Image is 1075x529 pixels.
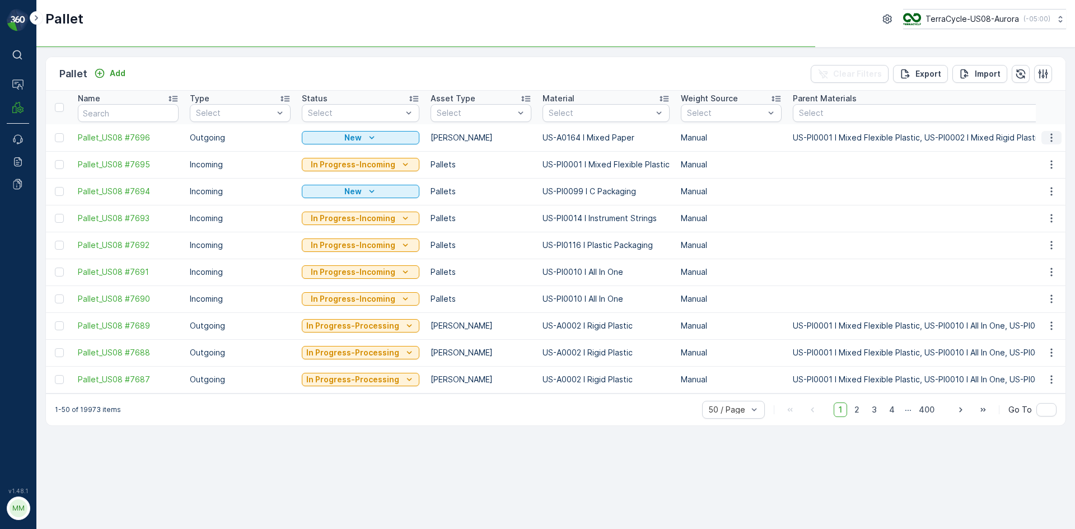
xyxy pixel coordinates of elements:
[110,68,125,79] p: Add
[306,320,399,331] p: In Progress-Processing
[184,205,296,232] td: Incoming
[55,348,64,357] div: Toggle Row Selected
[311,240,395,251] p: In Progress-Incoming
[675,366,787,393] td: Manual
[10,221,59,230] span: Net Weight :
[45,10,83,28] p: Pallet
[78,347,179,358] a: Pallet_US08 #7688
[425,259,537,285] td: Pallets
[537,178,675,205] td: US-PI0099 I C Packaging
[63,239,67,249] span: -
[425,124,537,151] td: [PERSON_NAME]
[675,205,787,232] td: Manual
[184,232,296,259] td: Incoming
[78,159,179,170] a: Pallet_US08 #7695
[302,93,328,104] p: Status
[78,132,179,143] a: Pallet_US08 #7696
[55,214,64,223] div: Toggle Row Selected
[55,405,121,414] p: 1-50 of 19973 items
[425,366,537,393] td: [PERSON_NAME]
[90,67,130,80] button: Add
[437,107,514,119] p: Select
[867,402,882,417] span: 3
[306,374,399,385] p: In Progress-Processing
[55,294,64,303] div: Toggle Row Selected
[952,65,1007,83] button: Import
[59,258,94,267] span: FD Pallet
[10,184,37,193] span: Name :
[675,151,787,178] td: Manual
[78,266,179,278] a: Pallet_US08 #7691
[7,488,29,494] span: v 1.48.1
[344,186,362,197] p: New
[425,151,537,178] td: Pallets
[811,65,889,83] button: Clear Filters
[849,402,864,417] span: 2
[425,178,537,205] td: Pallets
[10,276,48,285] span: Material :
[302,319,419,333] button: In Progress-Processing
[975,68,1001,79] p: Import
[425,205,537,232] td: Pallets
[78,374,179,385] span: Pallet_US08 #7687
[184,178,296,205] td: Incoming
[78,293,179,305] a: Pallet_US08 #7690
[59,66,87,82] p: Pallet
[537,232,675,259] td: US-PI0116 I Plastic Packaging
[78,93,100,104] p: Name
[302,346,419,359] button: In Progress-Processing
[78,186,179,197] a: Pallet_US08 #7694
[196,107,273,119] p: Select
[184,366,296,393] td: Outgoing
[66,202,69,212] span: -
[485,10,587,23] p: FD, SC7332, [DATE], #1
[302,185,419,198] button: New
[311,213,395,224] p: In Progress-Incoming
[914,402,940,417] span: 400
[425,339,537,366] td: [PERSON_NAME]
[59,221,63,230] span: -
[543,93,574,104] p: Material
[55,268,64,277] div: Toggle Row Selected
[431,93,475,104] p: Asset Type
[675,312,787,339] td: Manual
[549,107,652,119] p: Select
[306,347,399,358] p: In Progress-Processing
[78,240,179,251] a: Pallet_US08 #7692
[55,241,64,250] div: Toggle Row Selected
[10,202,66,212] span: Total Weight :
[675,232,787,259] td: Manual
[537,285,675,312] td: US-PI0010 I All In One
[425,232,537,259] td: Pallets
[48,276,142,285] span: US-PI0319 I C27665 PPE
[884,402,900,417] span: 4
[681,93,738,104] p: Weight Source
[302,158,419,171] button: In Progress-Incoming
[308,107,402,119] p: Select
[7,497,29,520] button: MM
[537,312,675,339] td: US-A0002 I Rigid Plastic
[184,285,296,312] td: Incoming
[78,320,179,331] a: Pallet_US08 #7689
[915,68,941,79] p: Export
[834,402,847,417] span: 1
[537,339,675,366] td: US-A0002 I Rigid Plastic
[55,160,64,169] div: Toggle Row Selected
[184,151,296,178] td: Incoming
[675,339,787,366] td: Manual
[311,266,395,278] p: In Progress-Incoming
[78,213,179,224] a: Pallet_US08 #7693
[537,124,675,151] td: US-A0164 I Mixed Paper
[537,151,675,178] td: US-PI0001 I Mixed Flexible Plastic
[10,499,27,517] div: MM
[184,312,296,339] td: Outgoing
[10,239,63,249] span: Tare Weight :
[675,124,787,151] td: Manual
